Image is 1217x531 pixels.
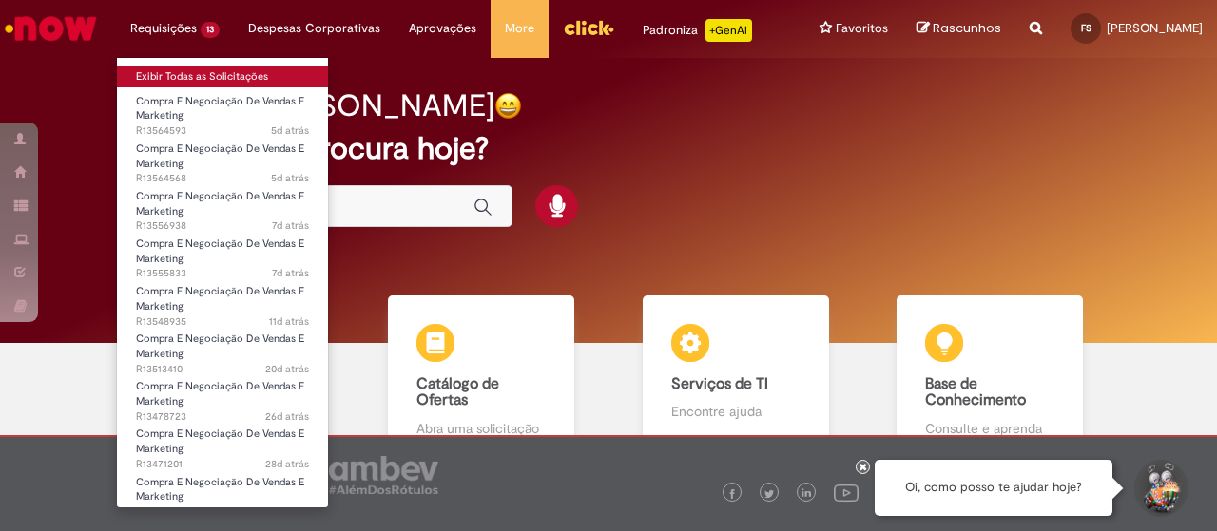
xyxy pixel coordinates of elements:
[203,504,309,519] time: 27/08/2025 14:34:18
[416,419,546,438] p: Abra uma solicitação
[100,295,355,460] a: Tirar dúvidas Tirar dúvidas com Lupi Assist e Gen Ai
[136,171,309,186] span: R13564568
[136,427,304,456] span: Compra E Negociação De Vendas E Marketing
[925,374,1026,410] b: Base de Conhecimento
[136,266,309,281] span: R13555833
[136,379,304,408] span: Compra E Negociação De Vendas E Marketing
[671,374,768,393] b: Serviços de TI
[2,9,100,47] img: ServiceNow
[705,19,752,42] p: +GenAi
[265,457,309,471] time: 02/09/2025 09:32:42
[136,123,309,139] span: R13564593
[201,22,220,38] span: 13
[117,376,328,417] a: Aberto R13478723 : Compra E Negociação De Vendas E Marketing
[136,94,304,123] span: Compra E Negociação De Vendas E Marketing
[272,218,309,233] span: 7d atrás
[505,19,534,38] span: More
[409,19,476,38] span: Aprovações
[764,489,774,499] img: logo_footer_twitter.png
[130,19,197,38] span: Requisições
[265,409,309,424] time: 03/09/2025 18:09:49
[329,456,438,494] img: logo_footer_ambev_rotulo_gray.png
[608,295,863,460] a: Serviços de TI Encontre ajuda
[117,91,328,132] a: Aberto R13564593 : Compra E Negociação De Vendas E Marketing
[271,171,309,185] time: 24/09/2025 17:49:09
[272,266,309,280] span: 7d atrás
[1107,20,1203,36] span: [PERSON_NAME]
[117,329,328,370] a: Aberto R13513410 : Compra E Negociação De Vendas E Marketing
[1081,22,1091,34] span: FS
[272,266,309,280] time: 22/09/2025 15:16:20
[117,139,328,180] a: Aberto R13564568 : Compra E Negociação De Vendas E Marketing
[117,66,328,87] a: Exibir Todas as Solicitações
[671,402,801,421] p: Encontre ajuda
[269,314,309,329] time: 18/09/2025 21:02:38
[136,457,309,472] span: R13471201
[136,504,309,520] span: R13452805
[136,142,304,171] span: Compra E Negociação De Vendas E Marketing
[117,234,328,275] a: Aberto R13555833 : Compra E Negociação De Vendas E Marketing
[136,284,304,313] span: Compra E Negociação De Vendas E Marketing
[271,171,309,185] span: 5d atrás
[271,123,309,138] time: 24/09/2025 17:54:19
[643,19,752,42] div: Padroniza
[117,281,328,322] a: Aberto R13548935 : Compra E Negociação De Vendas E Marketing
[271,123,309,138] span: 5d atrás
[265,362,309,376] span: 20d atrás
[136,189,304,218] span: Compra E Negociação De Vendas E Marketing
[917,20,1001,38] a: Rascunhos
[265,362,309,376] time: 10/09/2025 10:05:47
[875,460,1112,516] div: Oi, como posso te ajudar hoje?
[933,19,1001,37] span: Rascunhos
[248,19,380,38] span: Despesas Corporativas
[727,489,737,499] img: logo_footer_facebook.png
[265,409,309,424] span: 26d atrás
[136,409,309,425] span: R13478723
[136,218,309,234] span: R13556938
[802,488,811,500] img: logo_footer_linkedin.png
[925,419,1054,438] p: Consulte e aprenda
[117,424,328,465] a: Aberto R13471201 : Compra E Negociação De Vendas E Marketing
[494,92,522,120] img: happy-face.png
[136,237,304,266] span: Compra E Negociação De Vendas E Marketing
[836,19,888,38] span: Favoritos
[272,218,309,233] time: 22/09/2025 19:38:03
[136,314,309,330] span: R13548935
[130,132,1086,165] h2: O que você procura hoje?
[416,374,499,410] b: Catálogo de Ofertas
[117,472,328,513] a: Aberto R13452805 : Compra E Negociação De Vendas E Marketing
[269,314,309,329] span: 11d atrás
[203,504,309,519] span: cerca de um mês atrás
[136,475,304,504] span: Compra E Negociação De Vendas E Marketing
[136,362,309,377] span: R13513410
[136,332,304,361] span: Compra E Negociação De Vendas E Marketing
[265,457,309,471] span: 28d atrás
[117,186,328,227] a: Aberto R13556938 : Compra E Negociação De Vendas E Marketing
[563,13,614,42] img: click_logo_yellow_360x200.png
[116,57,329,508] ul: Requisições
[1131,460,1188,517] button: Iniciar Conversa de Suporte
[355,295,609,460] a: Catálogo de Ofertas Abra uma solicitação
[863,295,1118,460] a: Base de Conhecimento Consulte e aprenda
[834,480,859,504] img: logo_footer_youtube.png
